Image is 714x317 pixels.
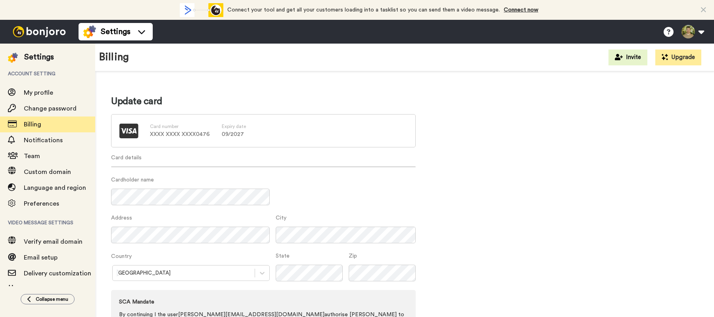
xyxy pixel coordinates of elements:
strong: SCA Mandate [119,298,408,306]
span: Language and region [24,185,86,191]
span: Custom domain [24,169,71,175]
span: Team [24,153,40,159]
label: Address [111,214,270,222]
img: settings-colored.svg [83,25,96,38]
img: settings-colored.svg [8,53,18,63]
p: XXXX XXXX XXXX 0476 [150,130,210,138]
h2: Update card [111,95,416,108]
span: Change password [24,105,77,112]
button: Collapse menu [21,294,75,304]
label: Card details [111,154,416,162]
span: Notifications [24,137,63,143]
span: Collapse menu [36,296,68,302]
span: Connect your tool and get all your customers loading into a tasklist so you can send them a video... [227,7,500,13]
label: Zip [349,252,416,260]
span: My profile [24,90,53,96]
img: bj-logo-header-white.svg [10,26,69,37]
span: Settings [101,26,131,37]
a: Connect now [504,7,538,13]
span: Verify email domain [24,239,83,245]
div: Settings [24,52,54,63]
div: animation [180,3,223,17]
span: Billing [24,121,41,128]
p: 09 / 2027 [222,130,246,138]
label: City [276,214,416,222]
span: Email setup [24,254,58,261]
span: Delivery customization [24,270,91,277]
label: State [276,252,343,260]
span: Preferences [24,201,59,207]
label: Expiry date [222,123,246,130]
label: Card number [150,123,178,130]
label: Cardholder name [111,176,270,184]
label: Country [111,252,270,260]
h1: Billing [99,52,129,63]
